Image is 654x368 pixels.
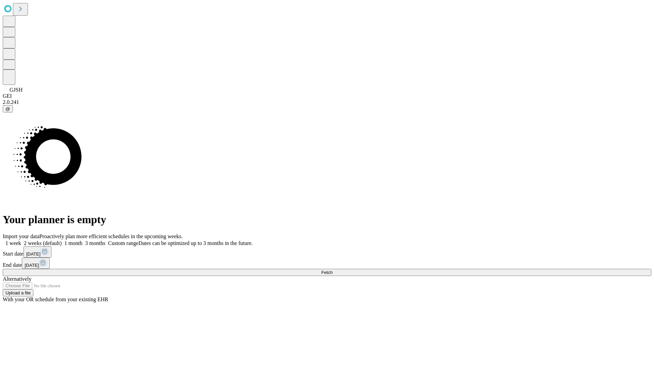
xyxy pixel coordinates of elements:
button: @ [3,105,13,112]
span: Import your data [3,233,40,239]
span: [DATE] [25,263,39,268]
div: GEI [3,93,651,99]
div: End date [3,258,651,269]
button: [DATE] [24,246,51,258]
span: 1 week [5,240,21,246]
span: [DATE] [26,251,41,257]
span: Custom range [108,240,138,246]
span: 1 month [64,240,82,246]
span: GJSH [10,87,22,93]
span: Dates can be optimized up to 3 months in the future. [139,240,253,246]
button: [DATE] [22,258,50,269]
span: Alternatively [3,276,31,282]
div: Start date [3,246,651,258]
div: 2.0.241 [3,99,651,105]
span: @ [5,106,10,111]
span: 3 months [85,240,105,246]
span: With your OR schedule from your existing EHR [3,296,108,302]
button: Upload a file [3,289,33,296]
button: Fetch [3,269,651,276]
span: Fetch [321,270,332,275]
span: Proactively plan more efficient schedules in the upcoming weeks. [40,233,183,239]
h1: Your planner is empty [3,213,651,226]
span: 2 weeks (default) [24,240,62,246]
